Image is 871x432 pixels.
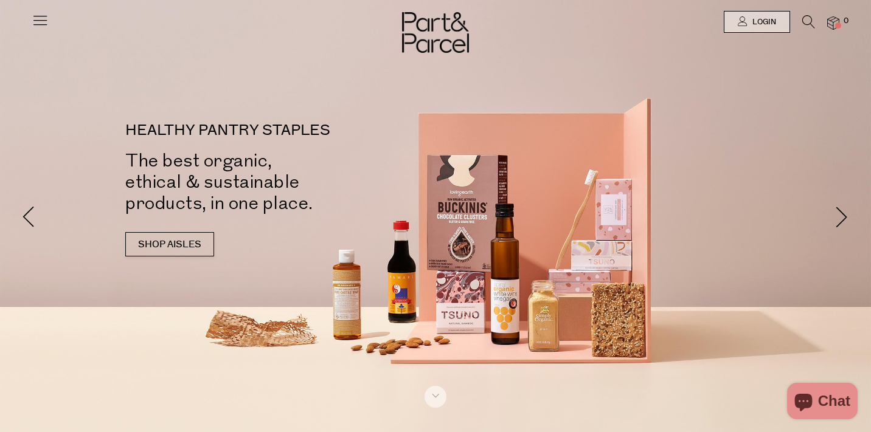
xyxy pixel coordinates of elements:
img: Part&Parcel [402,12,469,53]
a: SHOP AISLES [125,232,214,256]
span: Login [749,17,776,27]
span: 0 [841,16,852,27]
a: Login [724,11,790,33]
h2: The best organic, ethical & sustainable products, in one place. [125,150,454,214]
a: 0 [827,16,839,29]
p: HEALTHY PANTRY STAPLES [125,123,454,138]
inbox-online-store-chat: Shopify online store chat [783,383,861,422]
